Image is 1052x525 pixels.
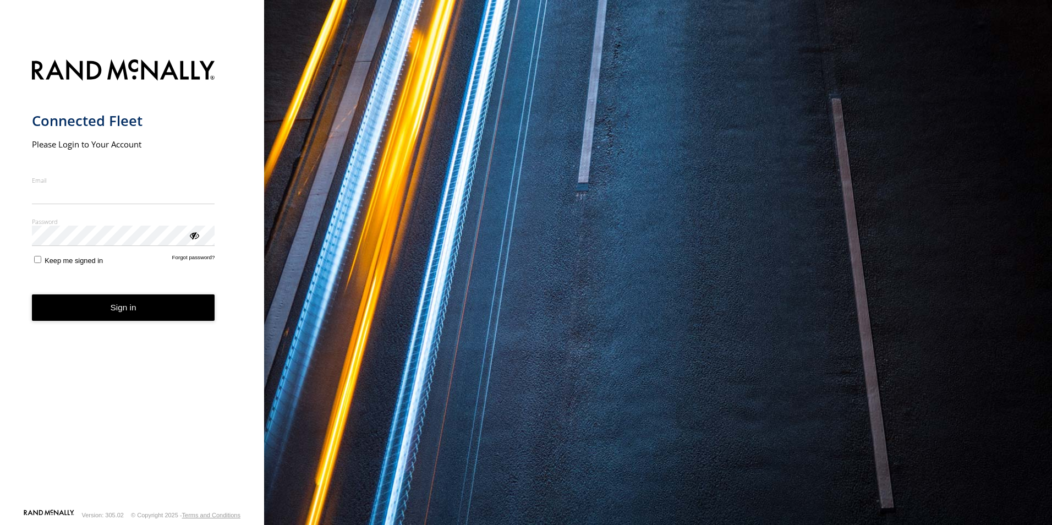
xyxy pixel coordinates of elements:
[45,256,103,265] span: Keep me signed in
[82,512,124,518] div: Version: 305.02
[32,57,215,85] img: Rand McNally
[24,510,74,521] a: Visit our Website
[131,512,240,518] div: © Copyright 2025 -
[32,176,215,184] label: Email
[34,256,41,263] input: Keep me signed in
[32,112,215,130] h1: Connected Fleet
[32,139,215,150] h2: Please Login to Your Account
[32,294,215,321] button: Sign in
[32,53,233,508] form: main
[182,512,240,518] a: Terms and Conditions
[188,229,199,240] div: ViewPassword
[172,254,215,265] a: Forgot password?
[32,217,215,226] label: Password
